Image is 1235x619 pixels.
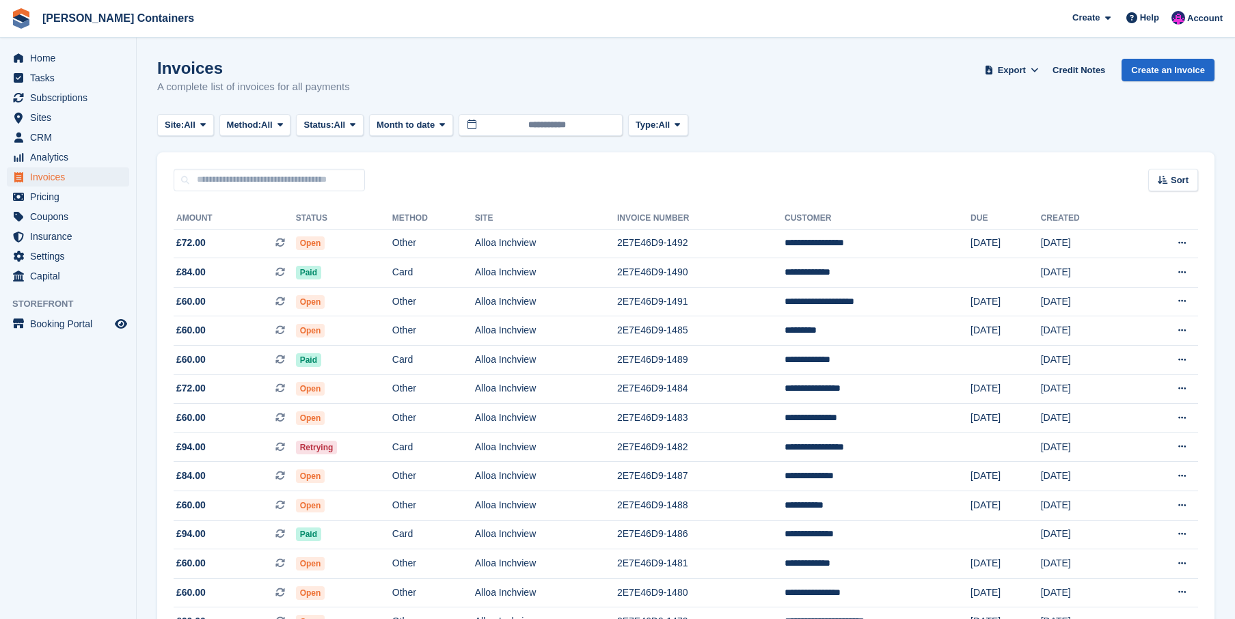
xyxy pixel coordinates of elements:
[303,118,334,132] span: Status:
[296,353,321,367] span: Paid
[392,346,475,375] td: Card
[261,118,273,132] span: All
[7,187,129,206] a: menu
[628,114,688,137] button: Type: All
[1072,11,1100,25] span: Create
[475,316,617,346] td: Alloa Inchview
[392,404,475,433] td: Other
[377,118,435,132] span: Month to date
[157,114,214,137] button: Site: All
[296,208,392,230] th: Status
[176,265,206,279] span: £84.00
[617,229,785,258] td: 2E7E46D9-1492
[392,258,475,288] td: Card
[392,462,475,491] td: Other
[392,287,475,316] td: Other
[296,527,321,541] span: Paid
[475,346,617,375] td: Alloa Inchview
[1140,11,1159,25] span: Help
[7,128,129,147] a: menu
[176,586,206,600] span: £60.00
[30,49,112,68] span: Home
[296,586,325,600] span: Open
[7,108,129,127] a: menu
[475,374,617,404] td: Alloa Inchview
[7,227,129,246] a: menu
[1171,174,1189,187] span: Sort
[296,441,338,454] span: Retrying
[157,59,350,77] h1: Invoices
[617,374,785,404] td: 2E7E46D9-1484
[617,432,785,462] td: 2E7E46D9-1482
[296,469,325,483] span: Open
[617,578,785,607] td: 2E7E46D9-1480
[392,520,475,549] td: Card
[617,316,785,346] td: 2E7E46D9-1485
[296,236,325,250] span: Open
[7,314,129,333] a: menu
[998,64,1026,77] span: Export
[392,549,475,579] td: Other
[971,491,1041,521] td: [DATE]
[617,258,785,288] td: 2E7E46D9-1490
[617,520,785,549] td: 2E7E46D9-1486
[7,88,129,107] a: menu
[1122,59,1214,81] a: Create an Invoice
[30,167,112,187] span: Invoices
[369,114,453,137] button: Month to date
[636,118,659,132] span: Type:
[7,68,129,87] a: menu
[7,167,129,187] a: menu
[30,266,112,286] span: Capital
[30,207,112,226] span: Coupons
[184,118,195,132] span: All
[174,208,296,230] th: Amount
[30,314,112,333] span: Booking Portal
[785,208,971,230] th: Customer
[475,578,617,607] td: Alloa Inchview
[1041,549,1132,579] td: [DATE]
[392,229,475,258] td: Other
[30,88,112,107] span: Subscriptions
[617,346,785,375] td: 2E7E46D9-1489
[1187,12,1223,25] span: Account
[1041,374,1132,404] td: [DATE]
[971,374,1041,404] td: [DATE]
[165,118,184,132] span: Site:
[475,491,617,521] td: Alloa Inchview
[971,462,1041,491] td: [DATE]
[1041,462,1132,491] td: [DATE]
[296,499,325,512] span: Open
[392,491,475,521] td: Other
[296,266,321,279] span: Paid
[176,411,206,425] span: £60.00
[296,295,325,309] span: Open
[176,527,206,541] span: £94.00
[1041,520,1132,549] td: [DATE]
[659,118,670,132] span: All
[392,208,475,230] th: Method
[1041,404,1132,433] td: [DATE]
[392,578,475,607] td: Other
[176,440,206,454] span: £94.00
[219,114,291,137] button: Method: All
[971,229,1041,258] td: [DATE]
[971,578,1041,607] td: [DATE]
[176,353,206,367] span: £60.00
[475,287,617,316] td: Alloa Inchview
[227,118,262,132] span: Method:
[475,404,617,433] td: Alloa Inchview
[30,108,112,127] span: Sites
[1041,491,1132,521] td: [DATE]
[176,556,206,570] span: £60.00
[475,258,617,288] td: Alloa Inchview
[971,316,1041,346] td: [DATE]
[7,247,129,266] a: menu
[30,68,112,87] span: Tasks
[1041,208,1132,230] th: Created
[475,229,617,258] td: Alloa Inchview
[30,187,112,206] span: Pricing
[176,294,206,309] span: £60.00
[296,114,363,137] button: Status: All
[12,297,136,311] span: Storefront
